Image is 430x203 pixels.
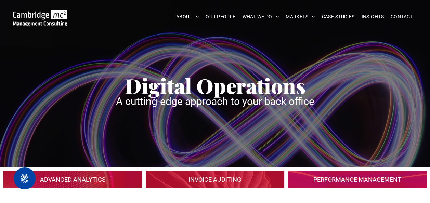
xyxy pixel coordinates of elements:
[239,12,283,22] a: WHAT WE DO
[318,12,358,22] a: CASE STUDIES
[3,171,142,188] a: Digital Transformation | Digital Operations | Cambridge Management Consulting
[13,11,68,18] a: Your Business Transformed | Cambridge Management Consulting
[125,72,305,99] span: Digital Operations
[387,12,416,22] a: CONTACT
[282,12,318,22] a: MARKETS
[202,12,239,22] a: OUR PEOPLE
[173,12,203,22] a: ABOUT
[13,10,68,26] img: Go to Homepage
[288,171,427,188] a: Digital Transformation | Digital Operations | Cambridge Management Consulting
[146,171,285,188] a: Digital Transformation | Digital Operations | Cambridge Management Consulting
[358,12,387,22] a: INSIGHTS
[116,95,314,107] span: A cutting-edge approach to your back office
